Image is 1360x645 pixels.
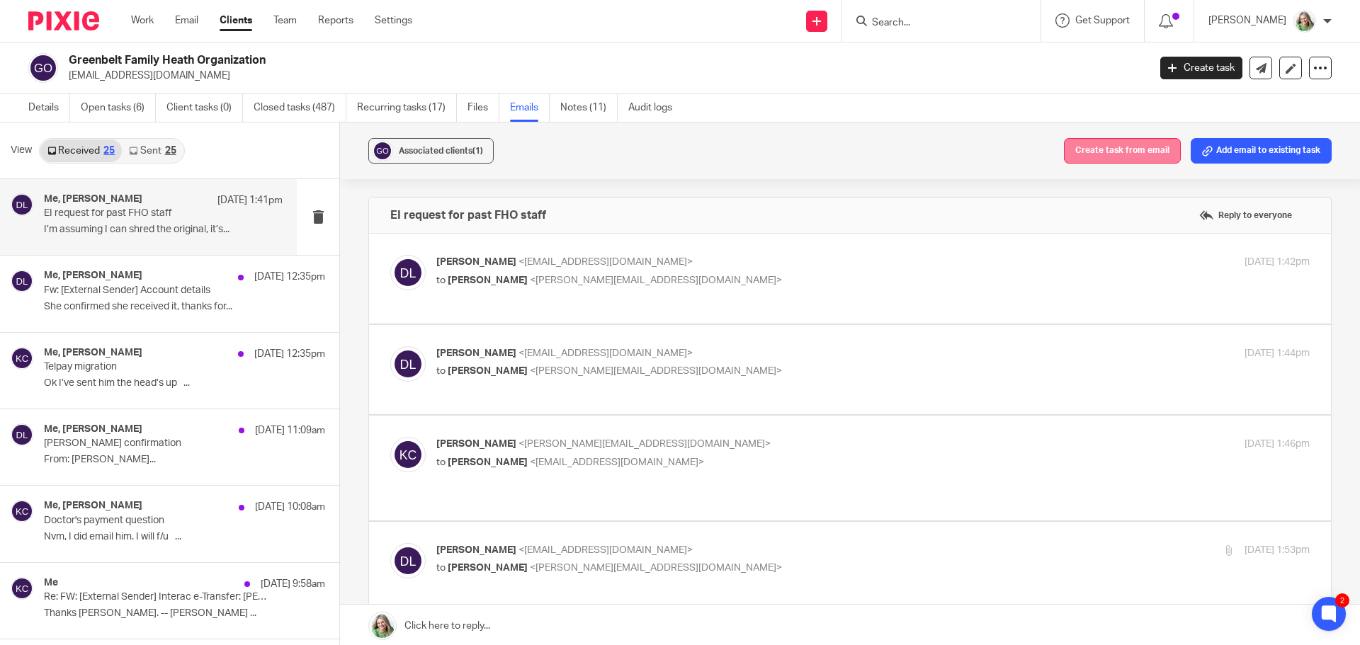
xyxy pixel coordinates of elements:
img: svg%3E [11,347,33,370]
span: [PERSON_NAME] [436,257,516,267]
label: Reply to everyone [1196,205,1296,226]
h2: Greenbelt Family Heath Organization [69,53,925,68]
h4: Me, [PERSON_NAME] [44,423,142,435]
span: <[EMAIL_ADDRESS][DOMAIN_NAME]> [518,348,693,358]
a: [DOMAIN_NAME] [249,145,328,156]
h4: Me, [PERSON_NAME] [44,500,142,512]
img: svg%3E [11,577,33,600]
span: View [11,143,32,158]
span: to [436,563,446,573]
a: Team [273,13,297,28]
p: Fw: [External Sender] Account details [44,285,269,297]
p: [DATE] 10:08am [255,500,325,514]
span: <[EMAIL_ADDRESS][DOMAIN_NAME]> [518,257,693,267]
a: Notes (11) [560,94,618,122]
div: 2 [1335,593,1349,607]
img: svg%3E [11,270,33,292]
p: [DATE] 12:35pm [254,270,325,284]
img: svg%3E [28,53,58,83]
span: [PERSON_NAME] [436,348,516,358]
button: Create task from email [1064,138,1181,164]
span: [PERSON_NAME] [448,366,528,376]
p: Telpay migration [44,361,269,373]
p: I’m assuming I can shred the original, it’s... [44,224,283,236]
input: Search [871,17,998,30]
p: [PERSON_NAME] [1208,13,1286,28]
button: Add email to existing task [1191,138,1332,164]
h4: Me, [PERSON_NAME] [44,347,142,359]
a: Details [28,94,70,122]
p: [DATE] 1:41pm [217,193,283,207]
a: Clients [220,13,252,28]
a: Received25 [40,139,122,162]
h4: Me, [PERSON_NAME] [44,270,142,282]
p: [DATE] 1:42pm [1245,255,1310,270]
span: <[PERSON_NAME][EMAIL_ADDRESS][DOMAIN_NAME]> [530,275,782,285]
a: Email [175,13,198,28]
p: [EMAIL_ADDRESS][DOMAIN_NAME] [69,69,1139,83]
img: svg%3E [11,500,33,523]
span: Associated clients [399,147,483,155]
span: to [436,275,446,285]
a: Closed tasks (487) [254,94,346,122]
a: Files [467,94,499,122]
a: Sent25 [122,139,183,162]
span: to [436,457,446,467]
img: KC%20Photo.jpg [1293,10,1316,33]
a: Audit logs [628,94,683,122]
p: [PERSON_NAME] confirmation [44,438,269,450]
img: svg%3E [11,423,33,446]
a: Recurring tasks (17) [357,94,457,122]
a: Emails [510,94,550,122]
span: <[PERSON_NAME][EMAIL_ADDRESS][DOMAIN_NAME]> [518,439,771,449]
p: Doctor's payment question [44,515,269,527]
img: svg%3E [390,543,426,578]
p: [DATE] 1:53pm [1245,543,1310,558]
h4: Me, [PERSON_NAME] [44,193,142,205]
p: [DATE] 1:44pm [1245,346,1310,361]
img: svg%3E [390,346,426,382]
p: Thanks [PERSON_NAME]. -- [PERSON_NAME] ... [44,607,325,620]
a: Client tasks (0) [166,94,243,122]
h4: EI request for past FHO staff [390,208,546,222]
span: [PERSON_NAME] [448,563,528,573]
img: svg%3E [372,140,393,161]
a: Reports [318,13,353,28]
p: EI request for past FHO staff [44,207,235,219]
span: <[EMAIL_ADDRESS][DOMAIN_NAME]> [518,545,693,555]
p: Ok I’ve sent him the head’s up ... [44,377,325,389]
p: [DATE] 9:58am [261,577,325,591]
div: 25 [165,146,176,156]
span: <[EMAIL_ADDRESS][DOMAIN_NAME]> [530,457,704,467]
p: [DATE] 11:09am [255,423,325,438]
img: svg%3E [11,193,33,216]
span: <[PERSON_NAME][EMAIL_ADDRESS][DOMAIN_NAME]> [530,366,782,376]
span: [PERSON_NAME] [448,457,528,467]
span: <[PERSON_NAME][EMAIL_ADDRESS][DOMAIN_NAME]> [530,563,782,573]
img: svg%3E [390,255,426,290]
img: svg%3E [390,437,426,472]
p: Re: FW: [External Sender] Interac e-Transfer: [PERSON_NAME] MEDICINE PROFESSIONAL CORPORATION sen... [44,591,269,603]
a: Settings [375,13,412,28]
img: Pixie [28,11,99,30]
span: (1) [472,147,483,155]
p: [DATE] 12:35pm [254,347,325,361]
a: Open tasks (6) [81,94,156,122]
div: 25 [103,146,115,156]
p: From: [PERSON_NAME]... [44,454,325,466]
span: [PERSON_NAME] [448,275,528,285]
a: Create task [1160,57,1242,79]
a: Work [131,13,154,28]
p: [DATE] 1:46pm [1245,437,1310,452]
span: [PERSON_NAME] [436,545,516,555]
button: Associated clients(1) [368,138,494,164]
h4: Me [44,577,58,589]
span: [PERSON_NAME] [436,439,516,449]
span: to [436,366,446,376]
p: Nvm, I did email him. I will f/u ... [44,531,325,543]
p: She confirmed she received it, thanks for... [44,301,325,313]
span: Get Support [1075,16,1130,25]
